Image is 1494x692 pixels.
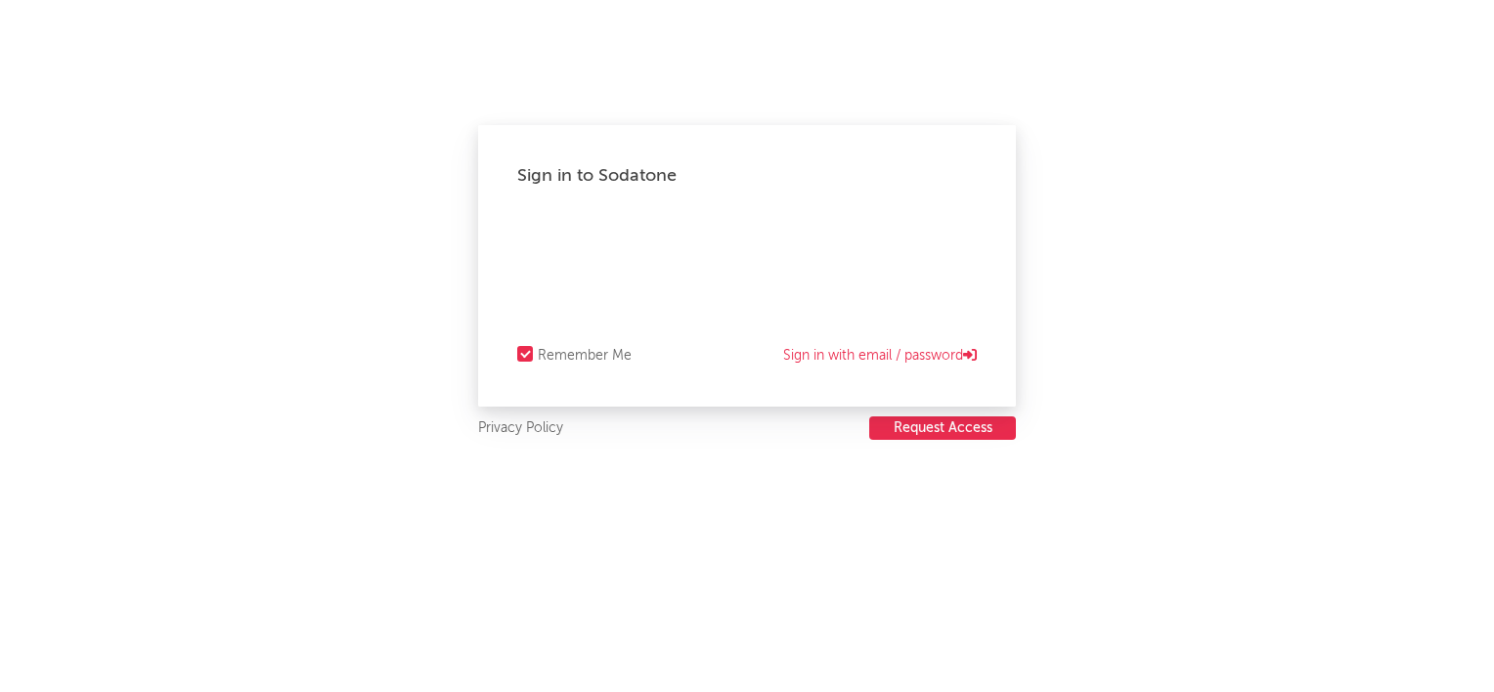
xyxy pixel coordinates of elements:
a: Request Access [869,416,1016,441]
div: Sign in to Sodatone [517,164,977,188]
div: Remember Me [538,344,632,368]
a: Privacy Policy [478,416,563,441]
a: Sign in with email / password [783,344,977,368]
button: Request Access [869,416,1016,440]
